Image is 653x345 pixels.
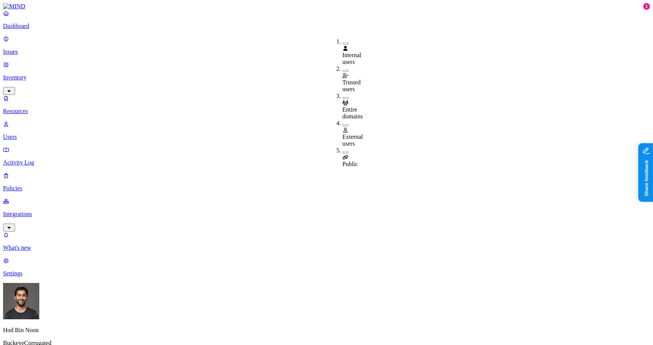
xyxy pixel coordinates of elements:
a: Policies [3,172,650,192]
a: What's new [3,232,650,251]
a: Integrations [3,198,650,230]
p: Hod Bin Noon [3,327,650,334]
a: Activity Log [3,146,650,166]
a: Dashboard [3,10,650,30]
span: External users [343,134,363,147]
span: Internal users [343,52,361,65]
p: Activity Log [3,159,650,166]
img: MIND [3,3,25,10]
p: Settings [3,270,650,277]
div: 1 [643,3,650,10]
p: Users [3,134,650,140]
span: Entire domains [343,106,363,120]
p: What's new [3,244,650,251]
p: Inventory [3,74,650,81]
a: Users [3,121,650,140]
a: Issues [3,36,650,55]
a: Inventory [3,61,650,94]
span: Trusted users [343,79,361,92]
p: Policies [3,185,650,192]
a: Settings [3,257,650,277]
a: MIND [3,3,650,10]
img: Hod Bin Noon [3,283,39,319]
a: Resources [3,95,650,115]
p: Dashboard [3,23,650,30]
p: Issues [3,48,650,55]
p: Resources [3,108,650,115]
span: Public [343,161,358,167]
p: Integrations [3,211,650,218]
